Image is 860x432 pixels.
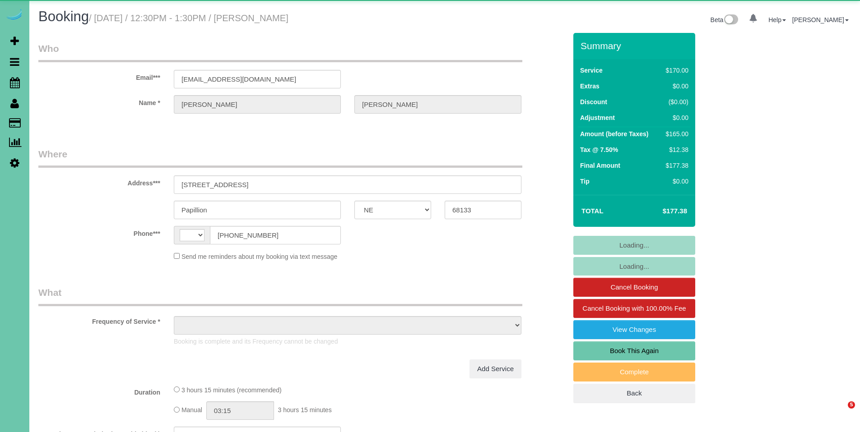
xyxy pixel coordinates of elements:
legend: Who [38,42,522,62]
span: Send me reminders about my booking via text message [181,253,338,260]
a: Cancel Booking with 100.00% Fee [573,299,695,318]
a: Help [768,16,786,23]
img: New interface [723,14,738,26]
h3: Summary [581,41,691,51]
strong: Total [581,207,604,215]
label: Final Amount [580,161,620,170]
div: $0.00 [662,82,688,91]
label: Extras [580,82,600,91]
h4: $177.38 [636,207,687,215]
img: Automaid Logo [5,9,23,22]
a: Book This Again [573,341,695,360]
div: $165.00 [662,129,688,138]
span: Booking [38,9,89,24]
label: Frequency of Service * [32,314,167,326]
span: 3 hours 15 minutes (recommended) [181,386,282,394]
a: Cancel Booking [573,278,695,297]
legend: What [38,286,522,306]
span: 3 hours 15 minutes [278,407,332,414]
label: Adjustment [580,113,615,122]
a: View Changes [573,320,695,339]
label: Tax @ 7.50% [580,145,618,154]
legend: Where [38,147,522,168]
div: $12.38 [662,145,688,154]
div: $0.00 [662,113,688,122]
p: Booking is complete and its Frequency cannot be changed [174,337,521,346]
label: Discount [580,97,607,106]
small: / [DATE] / 12:30PM - 1:30PM / [PERSON_NAME] [89,13,288,23]
a: Beta [711,16,739,23]
a: [PERSON_NAME] [792,16,849,23]
div: $0.00 [662,177,688,186]
span: Manual [181,407,202,414]
a: Add Service [470,359,521,378]
label: Amount (before Taxes) [580,129,648,138]
a: Back [573,384,695,403]
label: Duration [32,385,167,397]
iframe: Intercom live chat [829,401,851,423]
label: Tip [580,177,590,186]
div: ($0.00) [662,97,688,106]
div: $177.38 [662,161,688,170]
label: Name * [32,95,167,107]
span: 5 [848,401,855,409]
span: Cancel Booking with 100.00% Fee [582,304,686,312]
div: $170.00 [662,66,688,75]
label: Service [580,66,603,75]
